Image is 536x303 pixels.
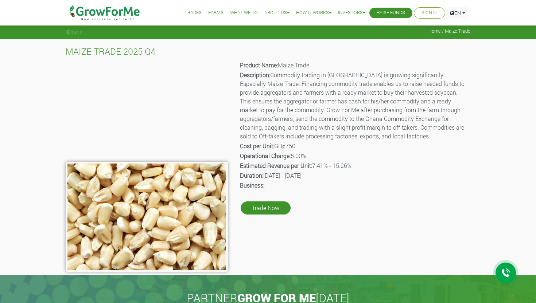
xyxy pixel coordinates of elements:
span: Home / Maize Trade [428,28,470,34]
b: Duration: [240,172,263,179]
a: Sign In [422,9,438,17]
a: Back [66,28,82,36]
b: Operational Charge: [240,152,291,160]
p: Maize Trade [240,61,469,70]
b: Description: [240,71,270,79]
a: EN [447,7,469,19]
a: About Us [264,9,290,17]
a: Trade Now [241,201,291,215]
p: 5.00% [240,151,469,160]
a: How it Works [296,9,331,17]
a: Farms [208,9,224,17]
p: GHȼ750 [240,142,469,150]
p: Commodity trading in [GEOGRAPHIC_DATA] is growing significantly. Especially Maize Trade. Financin... [240,71,469,141]
p: [DATE] - [DATE] [240,171,469,180]
a: What We Do [230,9,258,17]
a: Trades [185,9,202,17]
b: Product Name: [240,61,278,69]
b: Business: [240,181,264,189]
a: Investors [338,9,365,17]
img: growforme image [66,162,228,272]
b: Estimated Revenue per Unit: [240,162,312,169]
a: Raise Funds [377,9,405,17]
p: 7.41% - 15.26% [240,161,469,170]
b: Cost per Unit: [240,142,274,150]
h4: MAIZE TRADE 2025 Q4 [66,46,470,57]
